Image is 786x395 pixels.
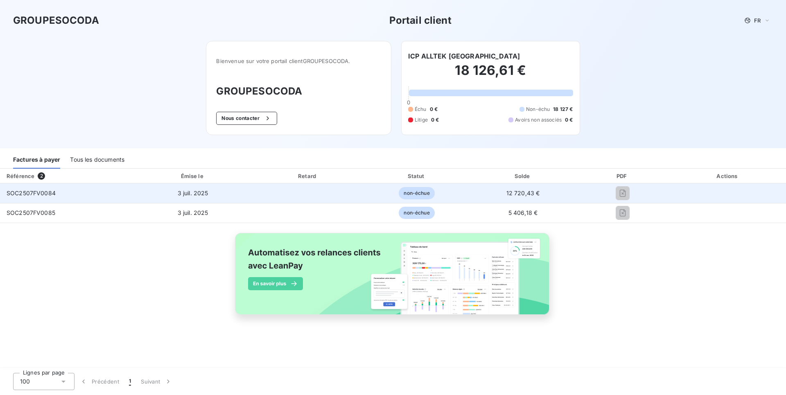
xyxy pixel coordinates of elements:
span: Échu [415,106,427,113]
span: SOC2507FV0085 [7,209,55,216]
div: Factures à payer [13,151,60,169]
span: 0 € [430,106,438,113]
div: Émise le [135,172,251,180]
h3: Portail client [389,13,452,28]
div: Statut [365,172,469,180]
img: banner [228,228,558,329]
span: non-échue [399,187,434,199]
span: 100 [20,377,30,386]
span: SOC2507FV0084 [7,190,56,196]
div: PDF [577,172,668,180]
span: non-échue [399,207,434,219]
span: Non-échu [526,106,550,113]
button: Nous contacter [216,112,277,125]
span: FR [754,17,761,24]
span: 3 juil. 2025 [178,209,208,216]
span: Litige [415,116,428,124]
span: 12 720,43 € [506,190,540,196]
span: 1 [129,377,131,386]
span: 3 juil. 2025 [178,190,208,196]
span: 2 [38,172,45,180]
span: 5 406,18 € [508,209,538,216]
div: Actions [671,172,784,180]
button: Précédent [75,373,124,390]
span: 0 € [565,116,573,124]
h2: 18 126,61 € [408,62,573,87]
div: Solde [472,172,574,180]
div: Tous les documents [70,151,124,169]
h3: GROUPESOCODA [13,13,99,28]
h3: GROUPESOCODA [216,84,381,99]
span: Avoirs non associés [515,116,562,124]
span: 0 [407,99,410,106]
button: 1 [124,373,136,390]
div: Référence [7,173,34,179]
h6: ICP ALLTEK [GEOGRAPHIC_DATA] [408,51,520,61]
span: 0 € [431,116,439,124]
div: Retard [255,172,361,180]
button: Suivant [136,373,177,390]
span: Bienvenue sur votre portail client GROUPESOCODA . [216,58,381,64]
span: 18 127 € [553,106,573,113]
